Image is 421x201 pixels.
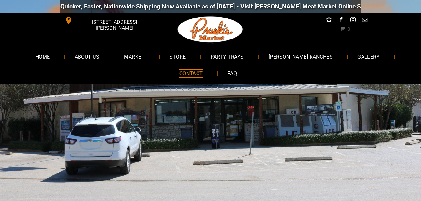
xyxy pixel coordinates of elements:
a: CONTACT [170,65,212,82]
a: [PERSON_NAME] RANCHES [259,48,342,65]
span: [STREET_ADDRESS][PERSON_NAME] [74,16,155,34]
span: 0 [347,26,350,31]
a: FAQ [218,65,246,82]
img: Pruski-s+Market+HQ+Logo2-259w.png [177,13,244,46]
a: instagram [349,16,357,25]
a: Social network [325,16,333,25]
a: PARTY TRAYS [201,48,253,65]
a: MARKET [115,48,154,65]
a: ABOUT US [65,48,109,65]
a: GALLERY [348,48,389,65]
a: facebook [337,16,345,25]
a: HOME [26,48,59,65]
a: STORE [160,48,195,65]
a: [STREET_ADDRESS][PERSON_NAME] [60,16,156,25]
a: email [361,16,369,25]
